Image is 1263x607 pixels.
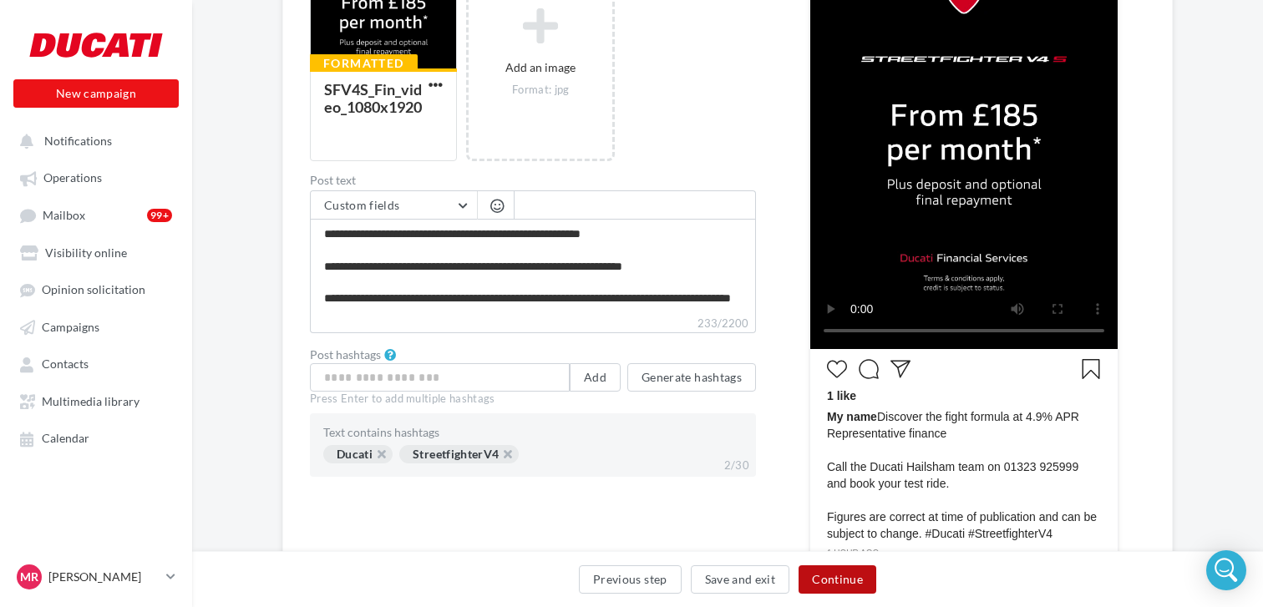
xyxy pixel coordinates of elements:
svg: Enregistrer [1081,359,1101,379]
span: Discover the fight formula at 4.9% APR Representative finance Call the Ducati Hailsham team on 01... [827,408,1101,542]
a: Mailbox99+ [10,200,182,230]
a: Calendar [10,422,182,453]
span: Custom fields [324,198,400,212]
div: 99+ [147,209,172,222]
label: Post hashtags [310,349,381,361]
span: My name [827,410,877,423]
label: 233/2200 [310,315,756,333]
svg: Partager la publication [890,359,910,379]
a: MR [PERSON_NAME] [13,561,179,593]
span: Campaigns [42,320,99,334]
a: Contacts [10,348,182,378]
span: Multimedia library [42,394,139,408]
div: 2/30 [718,455,756,477]
span: Calendar [42,432,89,446]
a: Visibility online [10,237,182,267]
button: Previous step [579,565,682,594]
button: Save and exit [691,565,790,594]
svg: Commenter [859,359,879,379]
div: 1 like [827,387,1101,408]
button: Custom fields [311,191,477,220]
span: Contacts [42,357,89,372]
button: Continue [799,565,876,594]
svg: J’aime [827,359,847,379]
a: Multimedia library [10,386,182,416]
span: Visibility online [45,245,127,260]
div: Open Intercom Messenger [1206,550,1246,590]
a: Campaigns [10,311,182,341]
div: Ducati [323,445,393,463]
span: MR [20,569,38,585]
div: 1 hour ago [827,546,1101,561]
div: Formatted [310,54,418,73]
label: Post text [310,175,756,186]
button: Notifications [10,125,175,155]
p: [PERSON_NAME] [48,569,160,585]
a: Opinion solicitation [10,274,182,304]
div: StreetfighterV4 [399,445,519,463]
button: Generate hashtags [627,363,756,392]
button: Add [570,363,621,392]
span: Notifications [44,134,112,148]
div: Press Enter to add multiple hashtags [310,392,756,407]
div: Text contains hashtags [323,427,743,438]
span: Opinion solicitation [42,283,145,297]
button: New campaign [13,79,179,108]
span: Mailbox [43,208,85,222]
div: SFV4S_Fin_video_1080x1920 [324,80,422,116]
a: Operations [10,162,182,192]
span: Operations [43,171,102,185]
